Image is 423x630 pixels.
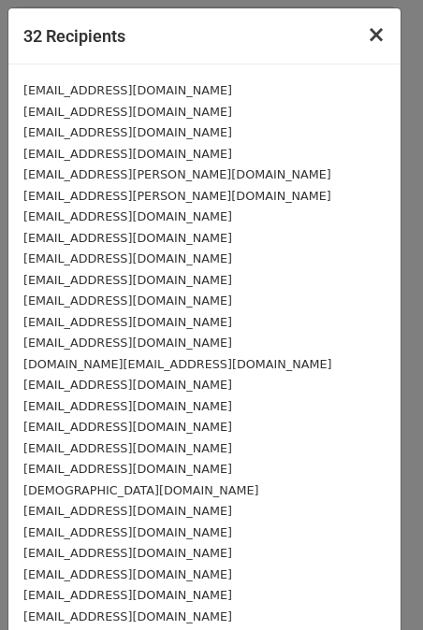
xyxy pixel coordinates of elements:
small: [EMAIL_ADDRESS][PERSON_NAME][DOMAIN_NAME] [23,167,331,181]
small: [EMAIL_ADDRESS][DOMAIN_NAME] [23,315,232,329]
small: [EMAIL_ADDRESS][DOMAIN_NAME] [23,462,232,476]
small: [EMAIL_ADDRESS][DOMAIN_NAME] [23,105,232,119]
span: × [367,21,386,48]
small: [EMAIL_ADDRESS][DOMAIN_NAME] [23,504,232,518]
small: [EMAIL_ADDRESS][DOMAIN_NAME] [23,378,232,392]
iframe: Chat Widget [329,540,423,630]
small: [EMAIL_ADDRESS][DOMAIN_NAME] [23,231,232,245]
h5: 32 Recipients [23,23,125,49]
small: [EMAIL_ADDRESS][DOMAIN_NAME] [23,420,232,434]
small: [DEMOGRAPHIC_DATA][DOMAIN_NAME] [23,483,258,497]
small: [EMAIL_ADDRESS][DOMAIN_NAME] [23,336,232,350]
small: [EMAIL_ADDRESS][DOMAIN_NAME] [23,609,232,623]
small: [EMAIL_ADDRESS][DOMAIN_NAME] [23,251,232,265]
button: Close [352,8,401,61]
small: [EMAIL_ADDRESS][DOMAIN_NAME] [23,294,232,308]
small: [EMAIL_ADDRESS][DOMAIN_NAME] [23,147,232,161]
small: [EMAIL_ADDRESS][DOMAIN_NAME] [23,399,232,413]
small: [EMAIL_ADDRESS][DOMAIN_NAME] [23,441,232,455]
small: [EMAIL_ADDRESS][DOMAIN_NAME] [23,567,232,581]
small: [EMAIL_ADDRESS][DOMAIN_NAME] [23,83,232,97]
small: [EMAIL_ADDRESS][DOMAIN_NAME] [23,546,232,560]
small: [EMAIL_ADDRESS][PERSON_NAME][DOMAIN_NAME] [23,189,331,203]
small: [EMAIL_ADDRESS][DOMAIN_NAME] [23,525,232,539]
small: [EMAIL_ADDRESS][DOMAIN_NAME] [23,588,232,602]
small: [EMAIL_ADDRESS][DOMAIN_NAME] [23,209,232,223]
small: [DOMAIN_NAME][EMAIL_ADDRESS][DOMAIN_NAME] [23,357,331,371]
small: [EMAIL_ADDRESS][DOMAIN_NAME] [23,273,232,287]
small: [EMAIL_ADDRESS][DOMAIN_NAME] [23,125,232,139]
